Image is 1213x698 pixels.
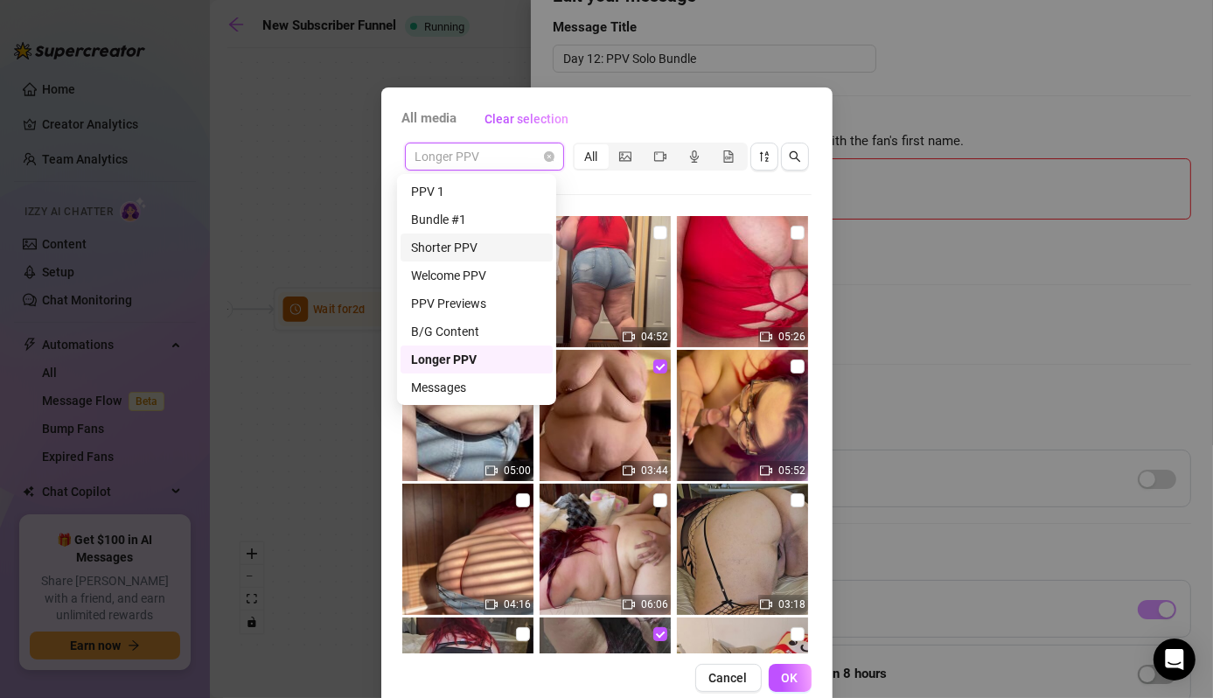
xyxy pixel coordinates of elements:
span: search [789,150,801,163]
span: audio [688,150,701,163]
div: Welcome PPV [401,262,553,290]
span: Longer PPV [415,143,554,170]
img: media [677,350,808,481]
div: Welcome PPV [411,266,542,285]
button: Clear selection [471,105,583,133]
span: Clear selection [485,112,569,126]
button: Cancel [695,664,762,692]
img: media [402,484,533,615]
span: video-camera [485,464,498,477]
img: media [677,484,808,615]
button: sort-descending [750,143,778,171]
div: segmented control [573,143,748,171]
span: 05:00 [505,464,532,477]
div: Open Intercom Messenger [1154,639,1196,681]
span: video-camera [623,598,635,611]
span: video-camera [623,464,635,477]
div: PPV 1 [401,178,553,206]
div: Shorter PPV [401,234,553,262]
span: file-gif [722,150,735,163]
div: B/G Content [411,322,542,341]
span: 03:18 [779,598,806,611]
span: 05:26 [779,331,806,343]
span: OK [782,671,798,685]
span: Cancel [709,671,748,685]
img: media [540,216,671,347]
div: Longer PPV [411,350,542,369]
span: close-circle [544,151,554,162]
span: video-camera [760,598,772,611]
div: PPV 1 [411,182,542,201]
span: 04:52 [642,331,669,343]
span: picture [619,150,631,163]
img: media [677,216,808,347]
span: All media [402,108,457,129]
img: media [540,484,671,615]
div: Messages [411,378,542,397]
div: Bundle #1 [401,206,553,234]
span: 05:52 [779,464,806,477]
span: 06:06 [642,598,669,611]
div: Bundle #1 [411,210,542,229]
span: video-camera [623,331,635,343]
span: sort-descending [758,150,770,163]
div: Shorter PPV [411,238,542,257]
span: video-camera [485,598,498,611]
div: B/G Content [401,318,553,346]
span: 03:44 [642,464,669,477]
div: PPV Previews [401,290,553,318]
div: Longer PPV [401,346,553,373]
div: All [575,144,609,169]
span: video-camera [760,464,772,477]
img: media [402,350,533,481]
span: 04:16 [505,598,532,611]
button: OK [769,664,812,692]
div: PPV Previews [411,294,542,313]
span: video-camera [654,150,666,163]
div: Messages [401,373,553,401]
span: video-camera [760,331,772,343]
img: media [540,350,671,481]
